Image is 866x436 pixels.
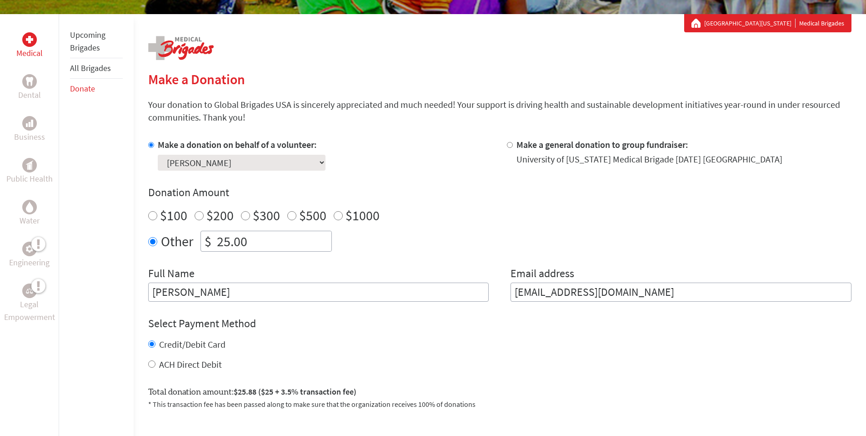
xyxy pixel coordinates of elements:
[70,79,123,99] li: Donate
[215,231,331,251] input: Enter Amount
[148,71,851,87] h2: Make a Donation
[26,120,33,127] img: Business
[511,266,574,283] label: Email address
[6,158,53,185] a: Public HealthPublic Health
[159,339,225,350] label: Credit/Debit Card
[516,153,782,166] div: University of [US_STATE] Medical Brigade [DATE] [GEOGRAPHIC_DATA]
[22,158,37,172] div: Public Health
[26,202,33,212] img: Water
[2,284,57,324] a: Legal EmpowermentLegal Empowerment
[26,36,33,43] img: Medical
[22,32,37,47] div: Medical
[161,231,193,252] label: Other
[26,77,33,86] img: Dental
[14,116,45,143] a: BusinessBusiness
[14,131,45,143] p: Business
[22,116,37,131] div: Business
[70,30,105,53] a: Upcoming Brigades
[20,214,40,227] p: Water
[253,207,280,224] label: $300
[18,89,41,101] p: Dental
[148,266,195,283] label: Full Name
[22,200,37,214] div: Water
[159,359,222,370] label: ACH Direct Debit
[234,386,356,397] span: $25.88 ($25 + 3.5% transaction fee)
[26,245,33,253] img: Engineering
[16,47,43,60] p: Medical
[201,231,215,251] div: $
[148,36,214,60] img: logo-medical.png
[345,207,380,224] label: $1000
[70,83,95,94] a: Donate
[20,200,40,227] a: WaterWater
[26,161,33,170] img: Public Health
[9,242,50,269] a: EngineeringEngineering
[70,25,123,58] li: Upcoming Brigades
[148,399,851,410] p: * This transaction fee has been passed along to make sure that the organization receives 100% of ...
[16,32,43,60] a: MedicalMedical
[299,207,326,224] label: $500
[148,283,489,302] input: Enter Full Name
[70,63,111,73] a: All Brigades
[148,385,356,399] label: Total donation amount:
[148,98,851,124] p: Your donation to Global Brigades USA is sincerely appreciated and much needed! Your support is dr...
[9,256,50,269] p: Engineering
[2,298,57,324] p: Legal Empowerment
[148,185,851,200] h4: Donation Amount
[22,74,37,89] div: Dental
[206,207,234,224] label: $200
[160,207,187,224] label: $100
[22,242,37,256] div: Engineering
[6,172,53,185] p: Public Health
[691,19,844,28] div: Medical Brigades
[516,139,688,150] label: Make a general donation to group fundraiser:
[158,139,317,150] label: Make a donation on behalf of a volunteer:
[26,288,33,294] img: Legal Empowerment
[704,19,796,28] a: [GEOGRAPHIC_DATA][US_STATE]
[22,284,37,298] div: Legal Empowerment
[148,316,851,331] h4: Select Payment Method
[18,74,41,101] a: DentalDental
[70,58,123,79] li: All Brigades
[511,283,851,302] input: Your Email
